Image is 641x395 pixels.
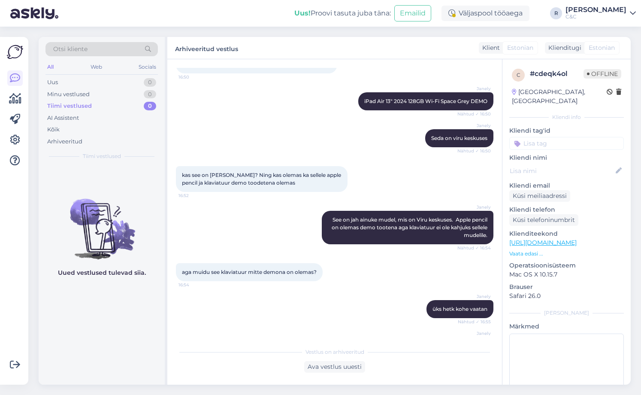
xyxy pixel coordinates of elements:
[509,137,624,150] input: Lisa tag
[512,88,607,106] div: [GEOGRAPHIC_DATA], [GEOGRAPHIC_DATA]
[7,44,23,60] img: Askly Logo
[304,361,365,373] div: Ava vestlus uuesti
[509,181,624,190] p: Kliendi email
[509,322,624,331] p: Märkmed
[509,239,577,246] a: [URL][DOMAIN_NAME]
[53,45,88,54] span: Otsi kliente
[178,282,211,288] span: 16:54
[507,43,533,52] span: Estonian
[47,114,79,122] div: AI Assistent
[589,43,615,52] span: Estonian
[294,9,311,17] b: Uus!
[509,126,624,135] p: Kliendi tag'id
[175,42,238,54] label: Arhiveeritud vestlus
[432,306,487,312] span: üks hetk kohe vaatan
[45,61,55,73] div: All
[305,348,364,356] span: Vestlus on arhiveeritud
[47,90,90,99] div: Minu vestlused
[510,166,614,176] input: Lisa nimi
[545,43,581,52] div: Klienditugi
[509,229,624,238] p: Klienditeekond
[459,293,491,300] span: Janely
[509,214,578,226] div: Küsi telefoninumbrit
[509,270,624,279] p: Mac OS X 10.15.7
[509,190,570,202] div: Küsi meiliaadressi
[47,125,60,134] div: Kõik
[457,111,491,117] span: Nähtud ✓ 16:50
[509,292,624,301] p: Safari 26.0
[137,61,158,73] div: Socials
[509,113,624,121] div: Kliendi info
[509,250,624,258] p: Vaata edasi ...
[509,205,624,214] p: Kliendi telefon
[144,78,156,87] div: 0
[479,43,500,52] div: Klient
[178,74,211,80] span: 16:50
[47,137,82,146] div: Arhiveeritud
[394,5,431,21] button: Emailid
[39,183,165,261] img: No chats
[47,78,58,87] div: Uus
[530,69,584,79] div: # cdeqk4ol
[182,172,342,186] span: kas see on [PERSON_NAME]? Ning kas olemas ka sellele apple pencil ja klaviatuur demo toodetena ol...
[144,90,156,99] div: 0
[550,7,562,19] div: R
[459,85,491,92] span: Janely
[459,330,491,337] span: Janely
[58,268,146,277] p: Uued vestlused tulevad siia.
[89,61,104,73] div: Web
[47,102,92,110] div: Tiimi vestlused
[182,269,317,275] span: aga muidu see klaviatuur mitte demona on olemas?
[565,6,636,20] a: [PERSON_NAME]C&C
[584,69,621,79] span: Offline
[459,122,491,129] span: Janely
[144,102,156,110] div: 0
[332,216,489,238] span: See on jah ainuke mudel, mis on Viru keskuses. Apple pencil on olemas demo tootena aga klaviatuur...
[457,245,491,251] span: Nähtud ✓ 16:54
[509,261,624,270] p: Operatsioonisüsteem
[458,319,491,325] span: Nähtud ✓ 16:55
[457,148,491,154] span: Nähtud ✓ 16:50
[509,283,624,292] p: Brauser
[517,72,520,78] span: c
[565,13,626,20] div: C&C
[178,192,211,199] span: 16:52
[441,6,529,21] div: Väljaspool tööaega
[565,6,626,13] div: [PERSON_NAME]
[83,152,121,160] span: Tiimi vestlused
[294,8,391,18] div: Proovi tasuta juba täna:
[509,309,624,317] div: [PERSON_NAME]
[509,153,624,162] p: Kliendi nimi
[459,204,491,210] span: Janely
[364,98,487,104] span: iPad Air 13" 2024 128GB Wi-Fi Space Grey DEMO
[431,135,487,141] span: Seda on viru keskuses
